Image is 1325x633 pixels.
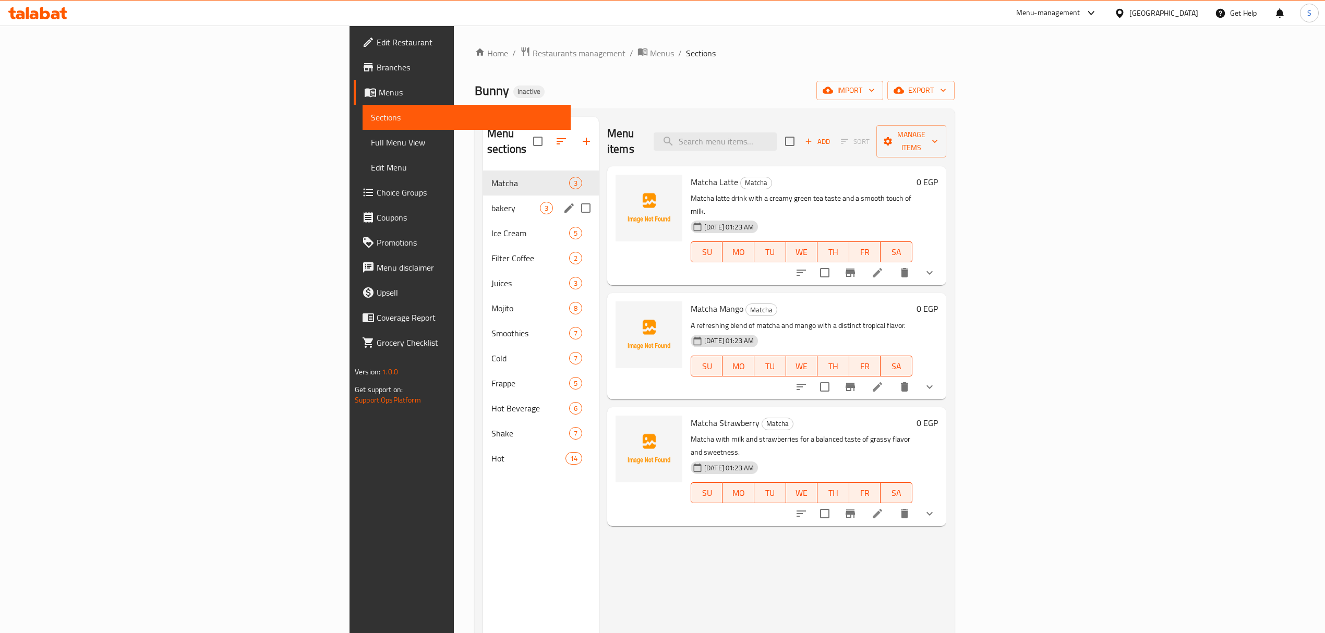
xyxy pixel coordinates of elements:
span: MO [727,359,750,374]
a: Restaurants management [520,46,625,60]
span: Frappe [491,377,569,389]
span: FR [853,485,877,501]
div: Hot Beverage [491,402,569,415]
a: Grocery Checklist [354,330,571,355]
span: Matcha Strawberry [691,415,760,431]
button: SU [691,482,722,503]
span: SU [695,359,718,374]
button: WE [786,241,818,262]
span: Coverage Report [377,311,562,324]
button: import [816,81,883,100]
span: S [1307,7,1311,19]
div: items [569,252,582,264]
button: SU [691,356,722,376]
span: Shake [491,427,569,440]
button: TU [754,241,786,262]
span: TU [758,359,782,374]
span: [DATE] 01:23 AM [700,336,758,346]
span: Cold [491,352,569,364]
button: delete [892,374,917,399]
button: delete [892,260,917,285]
img: Matcha Latte [616,175,682,241]
nav: Menu sections [483,166,599,475]
span: 3 [570,278,582,288]
div: Matcha3 [483,171,599,196]
span: Promotions [377,236,562,249]
span: Matcha [491,177,569,189]
span: Coupons [377,211,562,224]
span: 7 [570,429,582,439]
a: Edit menu item [871,507,884,520]
span: 7 [570,328,582,338]
div: Hot14 [483,446,599,471]
span: [DATE] 01:23 AM [700,463,758,473]
li: / [678,47,682,59]
a: Upsell [354,280,571,305]
span: import [825,84,875,97]
span: Matcha [746,304,777,316]
a: Support.OpsPlatform [355,393,421,407]
span: TH [822,245,845,260]
button: SA [881,482,912,503]
p: A refreshing blend of matcha and mango with a distinct tropical flavor. [691,319,912,332]
span: Sort sections [549,129,574,154]
div: Matcha [762,418,793,430]
div: items [569,302,582,314]
span: SA [885,245,908,260]
button: TU [754,356,786,376]
a: Full Menu View [363,130,571,155]
h6: 0 EGP [917,175,938,189]
a: Coupons [354,205,571,230]
span: Mojito [491,302,569,314]
span: 5 [570,379,582,388]
span: Select to update [814,262,836,284]
div: items [569,227,582,239]
button: sort-choices [789,260,814,285]
button: SU [691,241,722,262]
a: Menus [354,80,571,105]
span: TH [822,359,845,374]
button: WE [786,356,818,376]
span: Select all sections [527,130,549,152]
span: Menus [379,86,562,99]
button: TH [817,356,849,376]
img: Matcha Strawberry [616,416,682,482]
div: Juices [491,277,569,289]
div: Filter Coffee2 [483,246,599,271]
div: items [569,352,582,364]
span: WE [790,359,814,374]
span: TU [758,245,782,260]
button: show more [917,260,942,285]
span: Manage items [885,128,938,154]
div: items [569,377,582,389]
button: FR [849,241,881,262]
span: Menu disclaimer [377,261,562,274]
svg: Show Choices [923,507,936,520]
div: items [569,427,582,440]
span: 8 [570,303,582,313]
span: TU [758,485,782,501]
div: items [569,177,582,189]
span: Add [803,136,832,148]
svg: Show Choices [923,381,936,393]
span: Edit Menu [371,161,562,174]
div: Smoothies7 [483,321,599,346]
span: bakery [491,202,540,214]
h6: 0 EGP [917,416,938,430]
div: items [569,277,582,289]
span: FR [853,359,877,374]
span: Choice Groups [377,186,562,199]
a: Edit Restaurant [354,30,571,55]
button: sort-choices [789,501,814,526]
span: Sections [686,47,716,59]
div: Mojito8 [483,296,599,321]
span: Menus [650,47,674,59]
span: Sections [371,111,562,124]
button: MO [722,241,754,262]
span: 6 [570,404,582,413]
